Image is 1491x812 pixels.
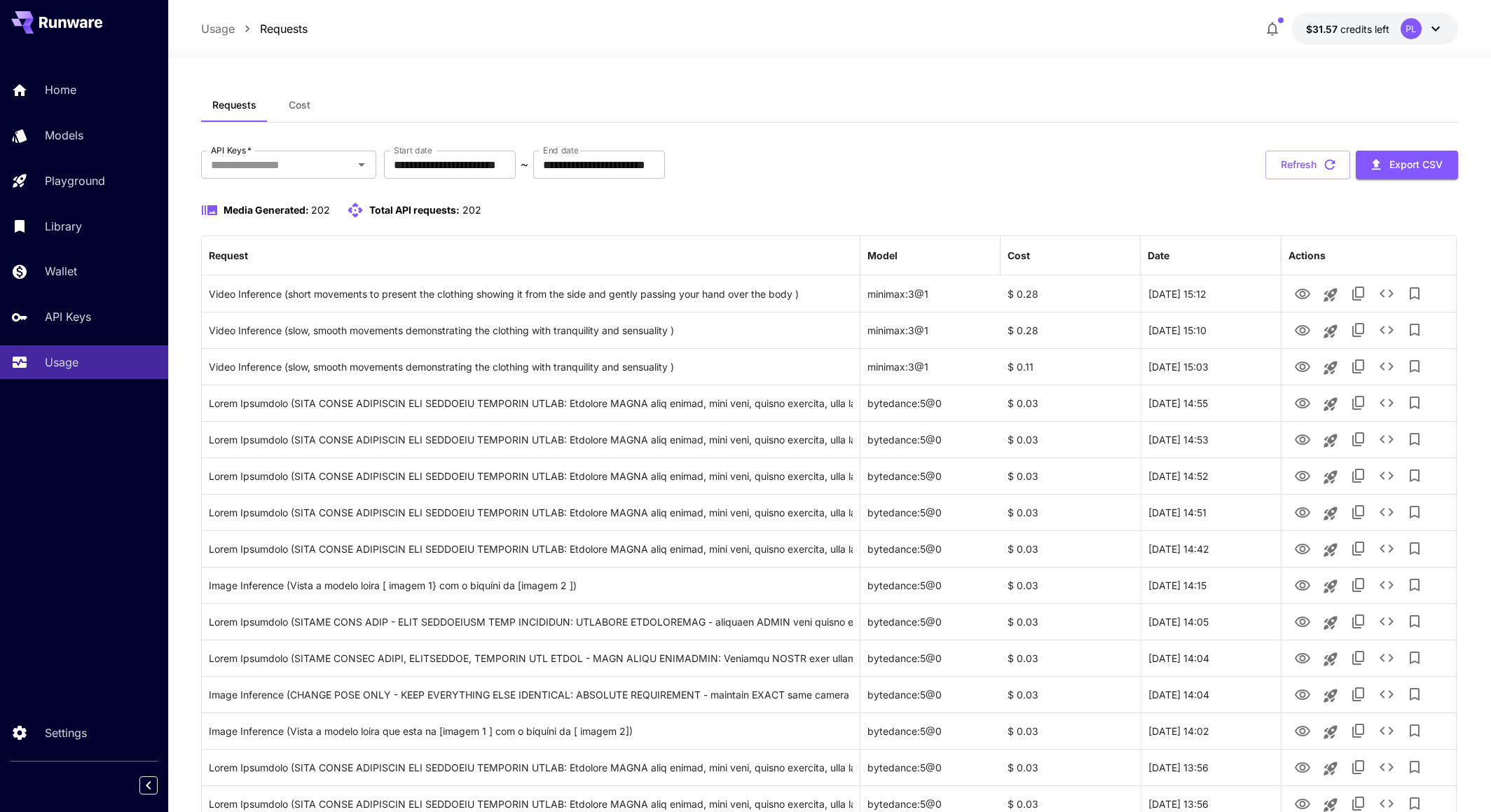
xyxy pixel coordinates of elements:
[1401,644,1429,672] button: Add to library
[1289,643,1317,672] button: View
[1401,680,1429,708] button: Add to library
[1345,535,1373,563] button: Copy TaskUUID
[1001,676,1141,713] div: $ 0.03
[1001,385,1141,421] div: $ 0.03
[224,204,309,216] span: Media Generated:
[209,495,853,530] div: Click to copy prompt
[860,421,1001,457] div: bytedance:5@0
[1141,421,1281,457] div: 25 Sep, 2025 14:53
[45,724,87,741] p: Settings
[860,640,1001,676] div: bytedance:5@0
[860,603,1001,640] div: bytedance:5@0
[1001,713,1141,749] div: $ 0.03
[1001,749,1141,785] div: $ 0.03
[543,144,578,156] label: End date
[45,218,82,235] p: Library
[1001,348,1141,385] div: $ 0.11
[1141,457,1281,494] div: 25 Sep, 2025 14:52
[1345,425,1373,453] button: Copy TaskUUID
[311,204,330,216] span: 202
[1401,389,1429,417] button: Add to library
[1345,352,1373,380] button: Copy TaskUUID
[860,676,1001,713] div: bytedance:5@0
[860,713,1001,749] div: bytedance:5@0
[209,567,853,603] div: Click to copy prompt
[201,20,235,37] a: Usage
[1317,427,1345,455] button: Launch in playground
[1148,249,1169,261] div: Date
[1373,644,1401,672] button: See details
[45,263,77,280] p: Wallet
[1001,457,1141,494] div: $ 0.03
[867,249,898,261] div: Model
[1141,603,1281,640] div: 25 Sep, 2025 14:05
[1289,752,1317,781] button: View
[1141,713,1281,749] div: 25 Sep, 2025 14:02
[1317,354,1345,382] button: Launch in playground
[1141,348,1281,385] div: 25 Sep, 2025 15:03
[1141,676,1281,713] div: 25 Sep, 2025 14:04
[860,749,1001,785] div: bytedance:5@0
[1289,680,1317,708] button: View
[1141,385,1281,421] div: 25 Sep, 2025 14:55
[209,312,853,348] div: Click to copy prompt
[209,604,853,640] div: Click to copy prompt
[1317,755,1345,783] button: Launch in playground
[209,640,853,676] div: Click to copy prompt
[1289,425,1317,453] button: View
[209,531,853,567] div: Click to copy prompt
[209,713,853,749] div: Click to copy prompt
[1289,607,1317,635] button: View
[1306,22,1389,36] div: $31.57344
[1317,609,1345,637] button: Launch in playground
[1373,389,1401,417] button: See details
[1141,640,1281,676] div: 25 Sep, 2025 14:04
[1141,494,1281,530] div: 25 Sep, 2025 14:51
[860,385,1001,421] div: bytedance:5@0
[1373,280,1401,308] button: See details
[260,20,308,37] a: Requests
[1001,530,1141,567] div: $ 0.03
[1289,388,1317,417] button: View
[1345,498,1373,526] button: Copy TaskUUID
[1317,281,1345,309] button: Launch in playground
[45,127,83,144] p: Models
[209,385,853,421] div: Click to copy prompt
[201,20,308,37] nav: breadcrumb
[1340,23,1389,35] span: credits left
[212,99,256,111] span: Requests
[45,354,78,371] p: Usage
[209,750,853,785] div: Click to copy prompt
[1001,312,1141,348] div: $ 0.28
[1306,23,1340,35] span: $31.57
[1373,717,1401,745] button: See details
[1373,607,1401,635] button: See details
[1373,425,1401,453] button: See details
[1356,151,1458,179] button: Export CSV
[1401,280,1429,308] button: Add to library
[462,204,481,216] span: 202
[1141,275,1281,312] div: 25 Sep, 2025 15:12
[1373,498,1401,526] button: See details
[45,308,91,325] p: API Keys
[1345,753,1373,781] button: Copy TaskUUID
[45,81,76,98] p: Home
[1373,316,1401,344] button: See details
[209,349,853,385] div: Click to copy prompt
[1345,644,1373,672] button: Copy TaskUUID
[1373,535,1401,563] button: See details
[1289,461,1317,490] button: View
[1401,352,1429,380] button: Add to library
[211,144,252,156] label: API Keys
[1289,279,1317,308] button: View
[1141,312,1281,348] div: 25 Sep, 2025 15:10
[1317,317,1345,345] button: Launch in playground
[1345,389,1373,417] button: Copy TaskUUID
[1401,425,1429,453] button: Add to library
[1401,462,1429,490] button: Add to library
[1401,753,1429,781] button: Add to library
[1345,462,1373,490] button: Copy TaskUUID
[394,144,432,156] label: Start date
[1317,463,1345,491] button: Launch in playground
